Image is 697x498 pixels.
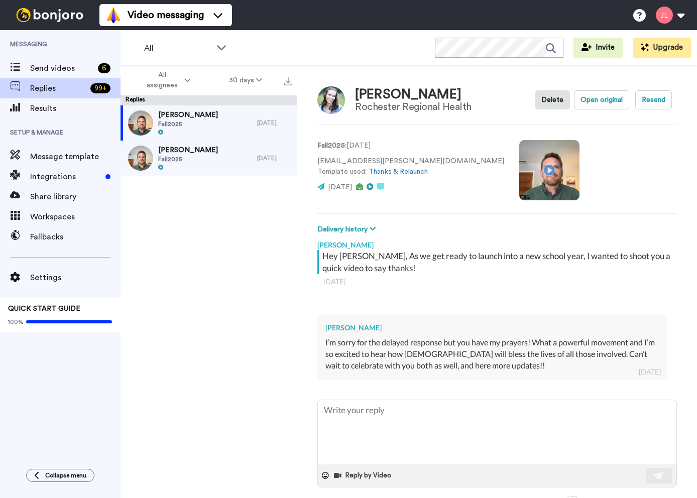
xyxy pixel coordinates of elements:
span: All [144,42,211,54]
button: Delivery history [317,224,379,235]
span: Results [30,102,121,114]
span: Collapse menu [45,471,86,479]
span: Settings [30,272,121,284]
a: [PERSON_NAME]Fall2025[DATE] [121,141,297,176]
span: [DATE] [328,184,352,191]
button: Reply by Video [333,468,394,483]
div: [DATE] [257,154,292,162]
span: Fallbacks [30,231,121,243]
button: Open original [574,90,629,109]
button: Export all results that match these filters now. [281,73,295,88]
button: All assignees [123,66,210,94]
span: 100% [8,318,24,326]
div: [PERSON_NAME] [317,235,677,250]
button: Invite [573,38,623,58]
img: vm-color.svg [105,7,122,23]
div: I’m sorry for the delayed response but you have my prayers! What a powerful movement and I’m so e... [325,337,659,371]
img: c88dba62-9ad0-4769-8f78-67bbe6953e87-thumb.jpg [128,110,153,136]
img: send-white.svg [654,471,665,479]
span: Video messaging [128,8,204,22]
p: [EMAIL_ADDRESS][PERSON_NAME][DOMAIN_NAME] Template used: [317,156,504,177]
strong: Fall2025 [317,142,345,149]
div: 99 + [90,83,110,93]
span: Fall2025 [158,155,218,163]
a: [PERSON_NAME]Fall2025[DATE] [121,105,297,141]
div: Rochester Regional Health [355,101,472,112]
span: Share library [30,191,121,203]
span: All assignees [142,70,182,90]
div: [DATE] [639,367,661,377]
img: export.svg [284,77,292,85]
div: [PERSON_NAME] [325,323,659,333]
div: [PERSON_NAME] [355,87,472,102]
span: [PERSON_NAME] [158,145,218,155]
img: bj-logo-header-white.svg [12,8,87,22]
button: 30 days [210,71,282,89]
span: Workspaces [30,211,121,223]
div: Replies [121,95,297,105]
button: Resend [635,90,672,109]
span: [PERSON_NAME] [158,110,218,120]
img: Image of Michelle Prentice [317,86,345,114]
img: 2c22ef4b-7f63-42de-9def-b384505a189c-thumb.jpg [128,146,153,171]
div: Hey [PERSON_NAME], As we get ready to launch into a new school year, I wanted to shoot you a quic... [322,250,674,274]
button: Collapse menu [26,469,94,482]
span: Message template [30,151,121,163]
div: [DATE] [323,277,671,287]
div: 6 [98,63,110,73]
span: Send videos [30,62,94,74]
span: Fall2025 [158,120,218,128]
span: Replies [30,82,86,94]
a: Thanks & Relaunch [369,168,428,175]
span: Integrations [30,171,101,183]
p: : [DATE] [317,141,504,151]
button: Delete [535,90,570,109]
div: [DATE] [257,119,292,127]
button: Upgrade [633,38,691,58]
span: QUICK START GUIDE [8,305,80,312]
